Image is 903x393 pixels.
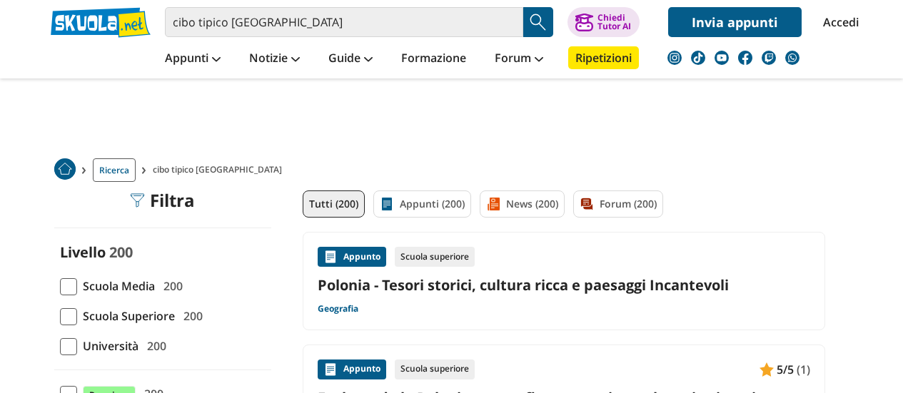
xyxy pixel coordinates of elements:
[691,51,705,65] img: tiktok
[161,46,224,72] a: Appunti
[77,277,155,295] span: Scuola Media
[567,7,640,37] button: ChiediTutor AI
[373,190,471,218] a: Appunti (200)
[93,158,136,182] a: Ricerca
[715,51,729,65] img: youtube
[178,307,203,325] span: 200
[777,360,794,379] span: 5/5
[323,362,338,377] img: Appunti contenuto
[130,190,195,210] div: Filtra
[246,46,303,72] a: Notizie
[785,51,799,65] img: WhatsApp
[568,46,639,69] a: Ripetizioni
[573,190,663,218] a: Forum (200)
[323,250,338,264] img: Appunti contenuto
[823,7,853,37] a: Accedi
[325,46,376,72] a: Guide
[580,197,594,211] img: Forum filtro contenuto
[667,51,682,65] img: instagram
[395,247,475,267] div: Scuola superiore
[668,7,802,37] a: Invia appunti
[77,337,138,355] span: Università
[54,158,76,180] img: Home
[153,158,288,182] span: cibo tipico [GEOGRAPHIC_DATA]
[395,359,475,379] div: Scuola superiore
[109,243,133,262] span: 200
[77,307,175,325] span: Scuola Superiore
[303,190,365,218] a: Tutti (200)
[486,197,500,211] img: News filtro contenuto
[398,46,470,72] a: Formazione
[60,243,106,262] label: Livello
[380,197,394,211] img: Appunti filtro contenuto
[318,275,810,295] a: Polonia - Tesori storici, cultura ricca e paesaggi Incantevoli
[738,51,752,65] img: facebook
[528,11,549,33] img: Cerca appunti, riassunti o versioni
[165,7,523,37] input: Cerca appunti, riassunti o versioni
[762,51,776,65] img: twitch
[54,158,76,182] a: Home
[491,46,547,72] a: Forum
[597,14,631,31] div: Chiedi Tutor AI
[480,190,565,218] a: News (200)
[523,7,553,37] button: Search Button
[797,360,810,379] span: (1)
[318,359,386,379] div: Appunto
[130,193,144,208] img: Filtra filtri mobile
[318,247,386,267] div: Appunto
[158,277,183,295] span: 200
[318,303,358,315] a: Geografia
[760,362,774,377] img: Appunti contenuto
[141,337,166,355] span: 200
